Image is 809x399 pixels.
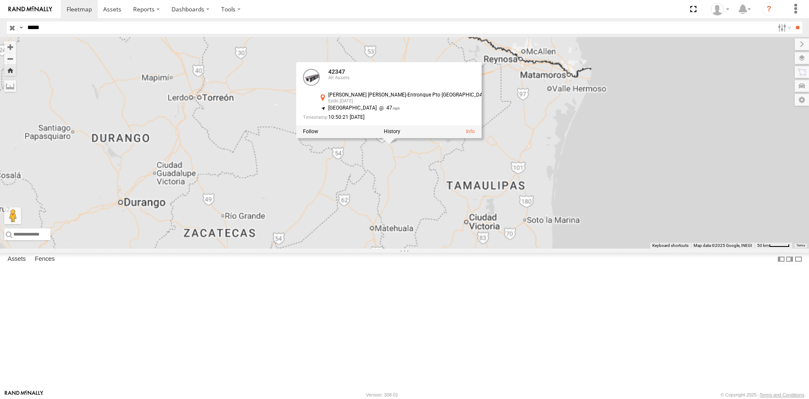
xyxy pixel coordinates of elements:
div: All Assets [328,75,490,80]
button: Zoom in [4,41,16,53]
div: Ejido [DATE] [328,99,490,104]
button: Keyboard shortcuts [652,243,688,249]
button: Drag Pegman onto the map to open Street View [4,207,21,224]
a: View Asset Details [303,69,320,86]
a: Terms (opens in new tab) [796,244,805,247]
span: [GEOGRAPHIC_DATA] [328,105,377,111]
label: Realtime tracking of Asset [303,129,318,134]
a: Terms and Conditions [760,392,804,397]
i: ? [762,3,776,16]
label: View Asset History [384,129,400,134]
span: 47 [377,105,400,111]
a: 42347 [328,69,345,75]
label: Measure [4,80,16,92]
div: Version: 308.01 [366,392,398,397]
label: Assets [3,253,30,265]
label: Fences [31,253,59,265]
div: Juan Lopez [708,3,732,16]
span: 50 km [757,243,769,248]
label: Dock Summary Table to the Left [777,253,785,265]
div: © Copyright 2025 - [721,392,804,397]
a: View Asset Details [466,129,475,134]
img: rand-logo.svg [8,6,52,12]
div: Date/time of location update [303,115,490,120]
label: Search Query [18,21,24,34]
button: Map Scale: 50 km per 45 pixels [755,243,792,249]
span: Map data ©2025 Google, INEGI [694,243,752,248]
button: Zoom out [4,53,16,64]
label: Search Filter Options [774,21,793,34]
label: Dock Summary Table to the Right [785,253,794,265]
div: [PERSON_NAME] [PERSON_NAME]-Entronque Pto [GEOGRAPHIC_DATA] [328,93,490,98]
button: Zoom Home [4,64,16,76]
label: Hide Summary Table [794,253,803,265]
a: Visit our Website [5,391,43,399]
label: Map Settings [795,94,809,106]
